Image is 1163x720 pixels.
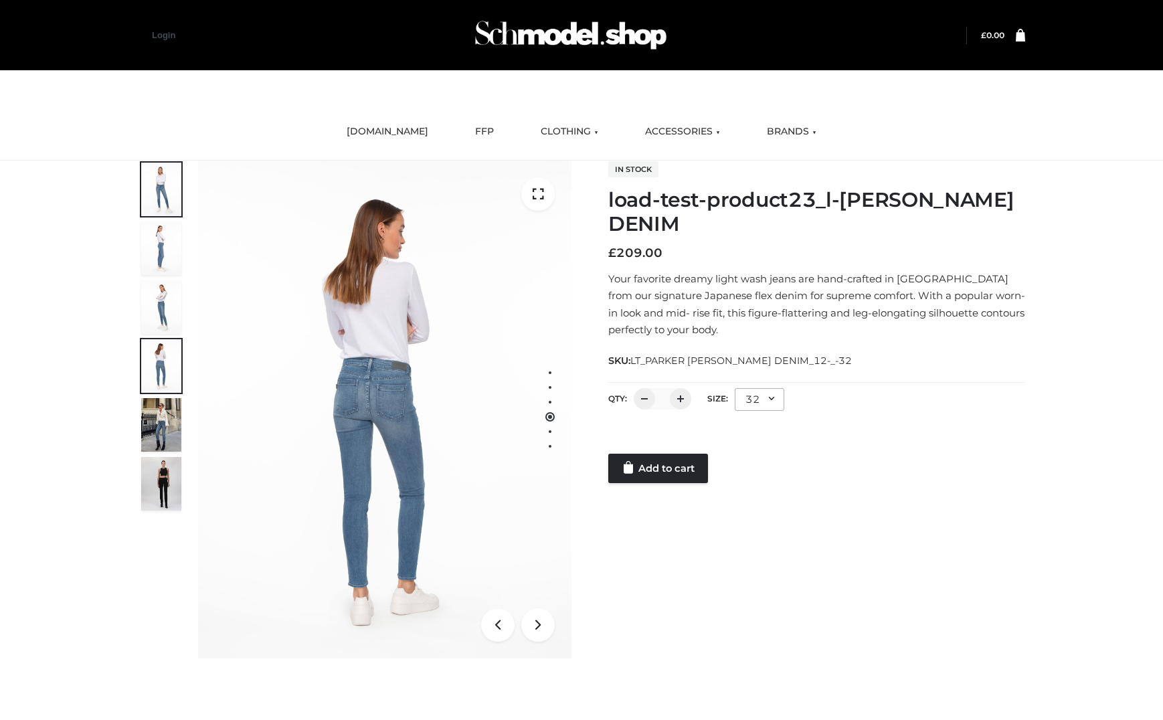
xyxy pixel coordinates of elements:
[141,457,181,511] img: 49df5f96394c49d8b5cbdcda3511328a.HD-1080p-2.5Mbps-49301101_thumbnail.jpg
[531,117,608,147] a: CLOTHING
[198,161,571,658] img: load-test-product23_l-PARKER SMITH DENIM
[470,9,671,62] img: Schmodel Admin 964
[630,355,852,367] span: LT_PARKER [PERSON_NAME] DENIM_12-_-32
[757,117,826,147] a: BRANDS
[152,30,175,40] a: Login
[337,117,438,147] a: [DOMAIN_NAME]
[608,270,1025,339] p: Your favorite dreamy light wash jeans are hand-crafted in [GEOGRAPHIC_DATA] from our signature Ja...
[735,388,784,411] div: 32
[635,117,730,147] a: ACCESSORIES
[981,30,986,40] span: £
[608,246,662,260] bdi: 209.00
[141,398,181,452] img: Bowery-Skinny_Cove-1.jpg
[981,30,1004,40] a: £0.00
[707,393,728,403] label: Size:
[608,188,1025,236] h1: load-test-product23_l-[PERSON_NAME] DENIM
[608,353,853,369] span: SKU:
[141,339,181,393] img: 2001KLX-Ava-skinny-cove-2-scaled_32c0e67e-5e94-449c-a916-4c02a8c03427.jpg
[141,280,181,334] img: 2001KLX-Ava-skinny-cove-3-scaled_eb6bf915-b6b9-448f-8c6c-8cabb27fd4b2.jpg
[608,454,708,483] a: Add to cart
[608,246,616,260] span: £
[141,163,181,216] img: 2001KLX-Ava-skinny-cove-1-scaled_9b141654-9513-48e5-b76c-3dc7db129200.jpg
[981,30,1004,40] bdi: 0.00
[608,393,627,403] label: QTY:
[141,221,181,275] img: 2001KLX-Ava-skinny-cove-4-scaled_4636a833-082b-4702-abec-fd5bf279c4fc.jpg
[608,161,658,177] span: In stock
[465,117,504,147] a: FFP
